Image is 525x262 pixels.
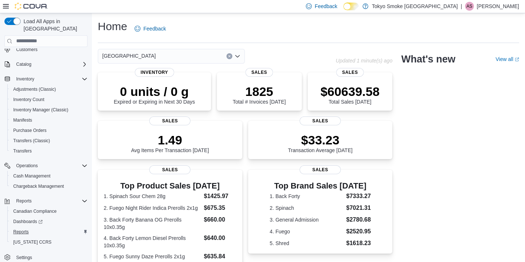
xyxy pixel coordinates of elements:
[13,161,41,170] button: Operations
[13,86,56,92] span: Adjustments (Classic)
[13,138,50,144] span: Transfers (Classic)
[16,47,37,53] span: Customers
[204,234,236,243] dd: $640.00
[132,21,169,36] a: Feedback
[226,53,232,59] button: Clear input
[7,125,90,136] button: Purchase Orders
[10,126,50,135] a: Purchase Orders
[7,146,90,156] button: Transfers
[13,45,40,54] a: Customers
[104,182,236,190] h3: Top Product Sales [DATE]
[7,136,90,146] button: Transfers (Classic)
[104,193,201,200] dt: 1. Spinach Sour Chem 28g
[346,192,371,201] dd: $7333.27
[233,84,286,99] p: 1825
[346,215,371,224] dd: $2780.68
[315,3,337,10] span: Feedback
[321,84,380,99] p: $60639.58
[13,107,68,113] span: Inventory Manager (Classic)
[10,238,87,247] span: Washington CCRS
[10,217,87,226] span: Dashboards
[13,229,29,235] span: Reports
[7,181,90,191] button: Chargeback Management
[270,228,343,235] dt: 4. Fuego
[10,136,87,145] span: Transfers (Classic)
[10,95,47,104] a: Inventory Count
[143,25,166,32] span: Feedback
[104,234,201,249] dt: 4. Back Forty Lemon Diesel Prerolls 10x0.35g
[7,94,90,105] button: Inventory Count
[336,68,364,77] span: Sales
[149,165,190,174] span: Sales
[235,53,240,59] button: Open list of options
[16,198,32,204] span: Reports
[204,215,236,224] dd: $660.00
[10,217,46,226] a: Dashboards
[10,105,87,114] span: Inventory Manager (Classic)
[10,147,35,155] a: Transfers
[1,161,90,171] button: Operations
[16,61,31,67] span: Catalog
[204,192,236,201] dd: $1425.97
[10,85,59,94] a: Adjustments (Classic)
[10,85,87,94] span: Adjustments (Classic)
[13,219,43,225] span: Dashboards
[461,2,462,11] p: |
[10,147,87,155] span: Transfers
[13,197,35,205] button: Reports
[10,227,32,236] a: Reports
[16,76,34,82] span: Inventory
[10,182,67,191] a: Chargeback Management
[346,227,371,236] dd: $2520.95
[7,105,90,115] button: Inventory Manager (Classic)
[10,136,53,145] a: Transfers (Classic)
[477,2,519,11] p: [PERSON_NAME]
[343,3,359,10] input: Dark Mode
[270,204,343,212] dt: 2. Spinach
[7,227,90,237] button: Reports
[7,115,90,125] button: Manifests
[7,171,90,181] button: Cash Management
[372,2,458,11] p: Tokyo Smoke [GEOGRAPHIC_DATA]
[13,75,37,83] button: Inventory
[346,204,371,212] dd: $7021.31
[104,253,201,260] dt: 5. Fuego Sunny Daze Prerolls 2x1g
[13,208,57,214] span: Canadian Compliance
[13,197,87,205] span: Reports
[1,44,90,55] button: Customers
[13,60,34,69] button: Catalog
[270,182,371,190] h3: Top Brand Sales [DATE]
[300,165,341,174] span: Sales
[13,128,47,133] span: Purchase Orders
[10,126,87,135] span: Purchase Orders
[10,207,60,216] a: Canadian Compliance
[346,239,371,248] dd: $1618.23
[7,206,90,216] button: Canadian Compliance
[467,2,472,11] span: AS
[7,237,90,247] button: [US_STATE] CCRS
[233,84,286,105] div: Total # Invoices [DATE]
[10,182,87,191] span: Chargeback Management
[13,161,87,170] span: Operations
[321,84,380,105] div: Total Sales [DATE]
[13,45,87,54] span: Customers
[13,183,64,189] span: Chargeback Management
[10,207,87,216] span: Canadian Compliance
[496,56,519,62] a: View allExternal link
[288,133,353,147] p: $33.23
[114,84,195,99] p: 0 units / 0 g
[10,116,35,125] a: Manifests
[515,57,519,62] svg: External link
[13,60,87,69] span: Catalog
[135,68,174,77] span: Inventory
[13,117,32,123] span: Manifests
[13,239,51,245] span: [US_STATE] CCRS
[1,74,90,84] button: Inventory
[13,97,44,103] span: Inventory Count
[15,3,48,10] img: Cova
[465,2,474,11] div: Ashlee Swarath
[13,148,32,154] span: Transfers
[270,240,343,247] dt: 5. Shred
[300,116,341,125] span: Sales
